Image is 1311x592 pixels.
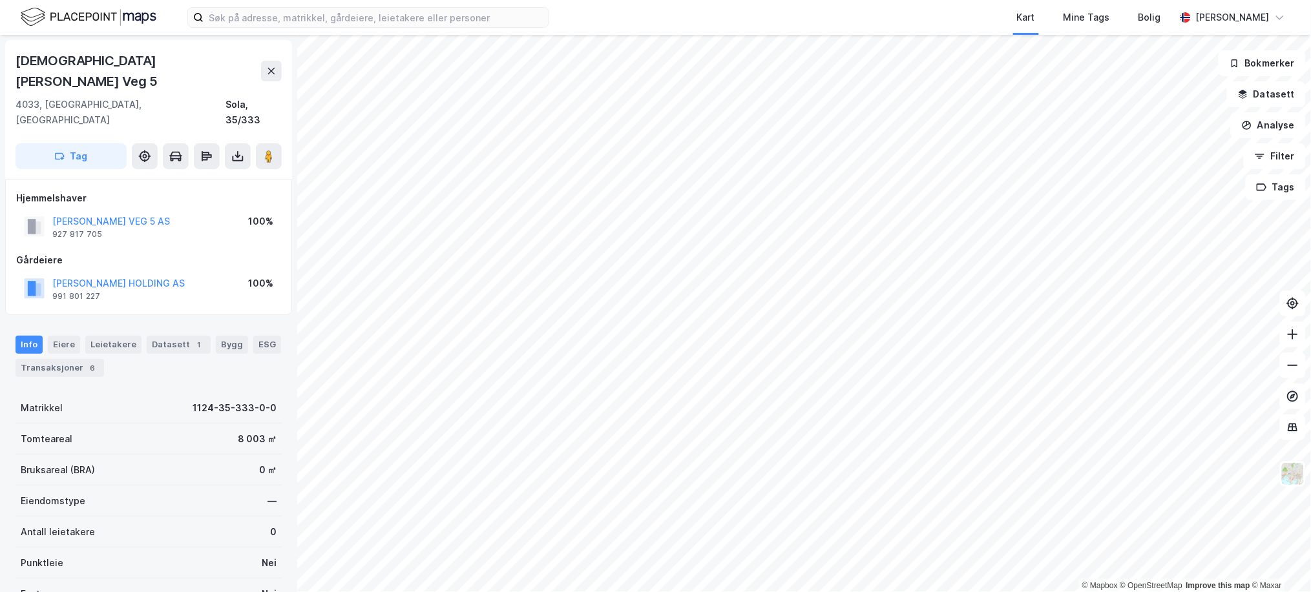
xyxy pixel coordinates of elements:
[216,336,248,354] div: Bygg
[225,97,282,128] div: Sola, 35/333
[193,400,277,416] div: 1124-35-333-0-0
[1246,530,1311,592] div: Kontrollprogram for chat
[270,524,277,540] div: 0
[52,229,102,240] div: 927 817 705
[16,336,43,354] div: Info
[86,362,99,374] div: 6
[48,336,80,354] div: Eiere
[21,400,63,416] div: Matrikkel
[16,97,225,128] div: 4033, [GEOGRAPHIC_DATA], [GEOGRAPHIC_DATA]
[1219,50,1306,76] button: Bokmerker
[1138,10,1161,25] div: Bolig
[248,276,273,291] div: 100%
[1246,530,1311,592] iframe: Chat Widget
[1082,581,1118,590] a: Mapbox
[1246,174,1306,200] button: Tags
[16,252,281,268] div: Gårdeiere
[1231,112,1306,138] button: Analyse
[21,431,72,447] div: Tomteareal
[193,338,205,351] div: 1
[21,555,63,571] div: Punktleie
[1281,462,1305,486] img: Z
[267,493,277,509] div: —
[147,336,211,354] div: Datasett
[1227,81,1306,107] button: Datasett
[16,359,104,377] div: Transaksjoner
[1244,143,1306,169] button: Filter
[238,431,277,447] div: 8 003 ㎡
[16,50,261,92] div: [DEMOGRAPHIC_DATA][PERSON_NAME] Veg 5
[262,555,277,571] div: Nei
[52,291,100,301] div: 991 801 227
[21,462,95,478] div: Bruksareal (BRA)
[1186,581,1250,590] a: Improve this map
[85,336,142,354] div: Leietakere
[21,524,95,540] div: Antall leietakere
[259,462,277,478] div: 0 ㎡
[21,493,85,509] div: Eiendomstype
[16,190,281,206] div: Hjemmelshaver
[21,6,156,28] img: logo.f888ab2527a4732fd821a326f86c7f29.svg
[1017,10,1035,25] div: Kart
[204,8,549,27] input: Søk på adresse, matrikkel, gårdeiere, leietakere eller personer
[1064,10,1110,25] div: Mine Tags
[1120,581,1183,590] a: OpenStreetMap
[248,214,273,229] div: 100%
[16,143,127,169] button: Tag
[253,336,281,354] div: ESG
[1196,10,1270,25] div: [PERSON_NAME]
